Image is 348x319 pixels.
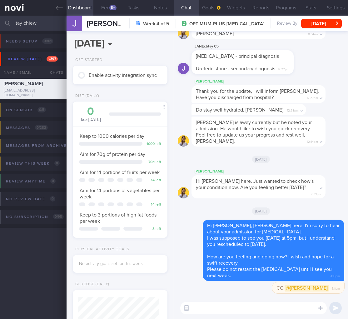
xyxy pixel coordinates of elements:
div: No subscription [4,213,65,221]
span: Aim for 14 portions of fruits per week [80,170,160,175]
div: [PERSON_NAME] [191,168,344,175]
div: 8+ [109,5,117,10]
span: 0 [50,196,55,202]
strong: Week 4 of 5 [143,21,169,27]
span: Keep to 3 portions of high fat foods per week [80,212,157,224]
span: [DATE] [252,207,270,215]
div: Review anytime [4,177,57,186]
span: 6:21pm [311,191,321,197]
span: [PERSON_NAME] is away currently but he noted your admission. He would like to wish you quick reco... [196,120,312,144]
div: Physical Activity Goals [73,247,129,252]
div: 14 left [146,178,161,183]
span: [MEDICAL_DATA] - principal diagnosis [196,54,279,59]
span: Hi [PERSON_NAME], [PERSON_NAME] here. I'm sorry to hear about your admission for [MEDICAL_DATA]. [207,223,340,234]
button: [DATE] [301,19,342,28]
div: No review date [4,195,57,203]
div: JANEcbtay Cb [191,43,312,50]
span: @[PERSON_NAME] [285,285,329,292]
span: 0 / 101 [42,38,53,44]
span: 0 / 5 [37,107,46,112]
span: Hi [PERSON_NAME] here. Just wanted to check how's your condition now. Are you feeling better [DATE]? [196,179,314,190]
span: 12:22pm [278,66,289,72]
span: No worries.. you can stop [MEDICAL_DATA] at the moment. Do keep us updated on your condition, [PE... [196,19,304,36]
span: Thank you for the update, I will inform [PERSON_NAME]. Have you discharged from hospital? [196,89,319,100]
span: [PERSON_NAME] [87,20,145,27]
div: 14 left [146,202,161,207]
span: Please do not restart the [MEDICAL_DATA] until I see you next week. [207,267,332,278]
div: kcal [DATE] [79,106,102,123]
span: OPTIMUM-PLUS-[MEDICAL_DATA] [189,21,264,27]
span: Keep to 1000 calories per day [80,134,144,139]
span: 12:27pm [307,94,318,100]
div: On sensor [4,106,47,114]
span: [DATE] [252,156,270,163]
span: Aim for 70g of protein per day [80,152,145,157]
span: Aim for 14 portions of vegetables per week [80,188,160,199]
div: Chats [42,66,67,79]
span: 4:10pm [331,272,340,278]
div: Messages from Archived [4,142,84,150]
span: Ureteric stone - secondary diagnosis [196,66,275,71]
span: Review By [277,21,297,27]
div: 3 left [146,227,161,232]
span: 12:28pm [287,107,299,113]
span: CC: [276,285,329,292]
div: 70 g left [146,160,161,165]
span: 12:44pm [307,138,318,144]
span: How are you feeling and doing now? I wish and hope for a swift recovery. [207,254,334,266]
div: 0 [79,106,102,117]
span: 0 [54,161,60,166]
div: [PERSON_NAME] [191,78,344,85]
span: I was supposed to see you [DATE] at 5pm, but I understand you rescheduled to [DATE]. [207,236,335,247]
div: Diet (Daily) [73,94,99,98]
div: Messages [4,124,49,132]
span: 1 / 397 [47,56,58,62]
div: Review [DATE] [6,55,59,63]
div: Needs setup [4,37,55,46]
div: [EMAIL_ADDRESS][DOMAIN_NAME] [4,88,63,98]
div: 1000 left [146,142,161,147]
div: Review this week [4,159,61,168]
span: 0 [50,178,56,184]
div: No activity goals set for this week [79,261,161,267]
div: Get Started [73,58,102,62]
span: [PERSON_NAME] [4,81,43,86]
span: 0 / 95 [53,214,64,219]
span: 4:11pm [331,285,340,291]
span: 0 / 282 [35,125,48,130]
span: 11:54am [308,31,318,37]
span: Do stay well hydrated, [PERSON_NAME]. [196,107,285,112]
div: Glucose (Daily) [73,282,109,287]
